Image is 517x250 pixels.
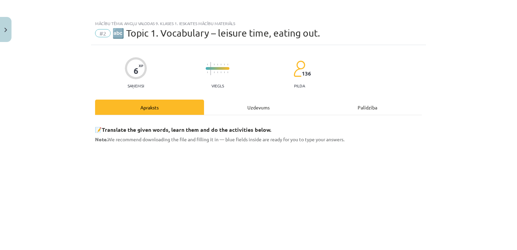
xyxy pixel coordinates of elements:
img: icon-close-lesson-0947bae3869378f0d4975bcd49f059093ad1ed9edebbc8119c70593378902aed.svg [4,28,7,32]
b: Translate the given words, learn them and do the activities below. [102,126,271,133]
span: 🔤 Topic 1. Vocabulary – leisure time, eating out. [112,27,320,39]
img: icon-short-line-57e1e144782c952c97e751825c79c345078a6d821885a25fce030b3d8c18986b.svg [207,64,208,65]
img: icon-short-line-57e1e144782c952c97e751825c79c345078a6d821885a25fce030b3d8c18986b.svg [207,71,208,73]
div: Apraksts [95,100,204,115]
div: 6 [134,66,138,76]
img: students-c634bb4e5e11cddfef0936a35e636f08e4e9abd3cc4e673bd6f9a4125e45ecb1.svg [293,60,305,77]
div: Palīdzība [313,100,422,115]
span: We recommend downloading the file and filling it in — blue fields inside are ready for you to typ... [95,136,344,142]
strong: Note. [95,136,108,142]
img: icon-short-line-57e1e144782c952c97e751825c79c345078a6d821885a25fce030b3d8c18986b.svg [224,71,225,73]
img: icon-short-line-57e1e144782c952c97e751825c79c345078a6d821885a25fce030b3d8c18986b.svg [214,71,215,73]
img: icon-short-line-57e1e144782c952c97e751825c79c345078a6d821885a25fce030b3d8c18986b.svg [224,64,225,65]
p: pilda [294,83,305,88]
span: XP [139,64,143,67]
h3: 📝 [95,121,422,134]
img: icon-long-line-d9ea69661e0d244f92f715978eff75569469978d946b2353a9bb055b3ed8787d.svg [210,62,211,75]
div: Uzdevums [204,100,313,115]
img: icon-short-line-57e1e144782c952c97e751825c79c345078a6d821885a25fce030b3d8c18986b.svg [227,64,228,65]
div: Mācību tēma: Angļu valodas 9. klases 1. ieskaites mācību materiāls [95,21,422,26]
p: Viegls [211,83,224,88]
img: icon-short-line-57e1e144782c952c97e751825c79c345078a6d821885a25fce030b3d8c18986b.svg [217,71,218,73]
img: icon-short-line-57e1e144782c952c97e751825c79c345078a6d821885a25fce030b3d8c18986b.svg [214,64,215,65]
img: icon-short-line-57e1e144782c952c97e751825c79c345078a6d821885a25fce030b3d8c18986b.svg [217,64,218,65]
span: #2 [95,29,111,37]
p: Saņemsi [125,83,147,88]
span: 136 [302,70,311,77]
img: icon-short-line-57e1e144782c952c97e751825c79c345078a6d821885a25fce030b3d8c18986b.svg [227,71,228,73]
